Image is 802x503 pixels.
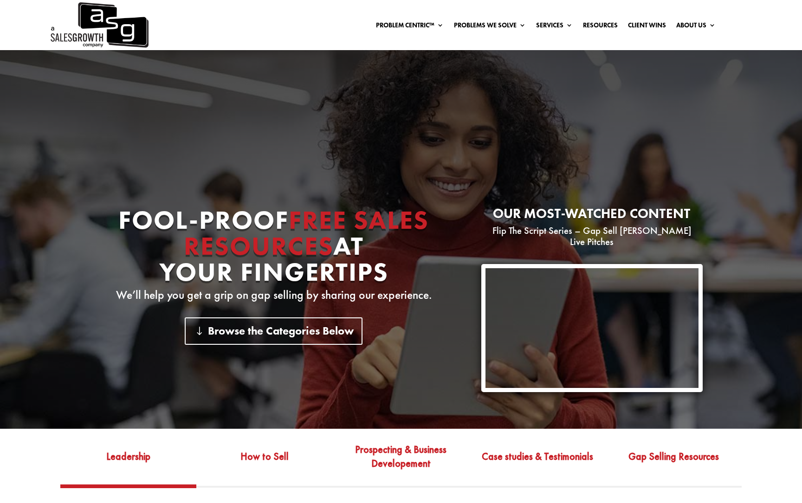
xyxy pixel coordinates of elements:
p: Flip The Script Series – Gap Sell [PERSON_NAME] Live Pitches [481,225,703,247]
a: Gap Selling Resources [606,441,742,485]
h2: Our most-watched content [481,207,703,225]
p: We’ll help you get a grip on gap selling by sharing our experience. [99,290,448,301]
a: Leadership [60,441,197,485]
a: Resources [583,22,618,32]
span: Free Sales Resources [184,203,429,263]
iframe: YouTube video player [485,268,699,388]
a: Browse the Categories Below [185,317,362,345]
a: Problems We Solve [454,22,526,32]
a: About Us [676,22,716,32]
a: Problem Centric™ [376,22,444,32]
a: Case studies & Testimonials [469,441,606,485]
a: Client Wins [628,22,666,32]
a: Services [536,22,573,32]
h1: Fool-proof At Your Fingertips [99,207,448,290]
a: How to Sell [196,441,333,485]
a: Prospecting & Business Developement [333,441,469,485]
